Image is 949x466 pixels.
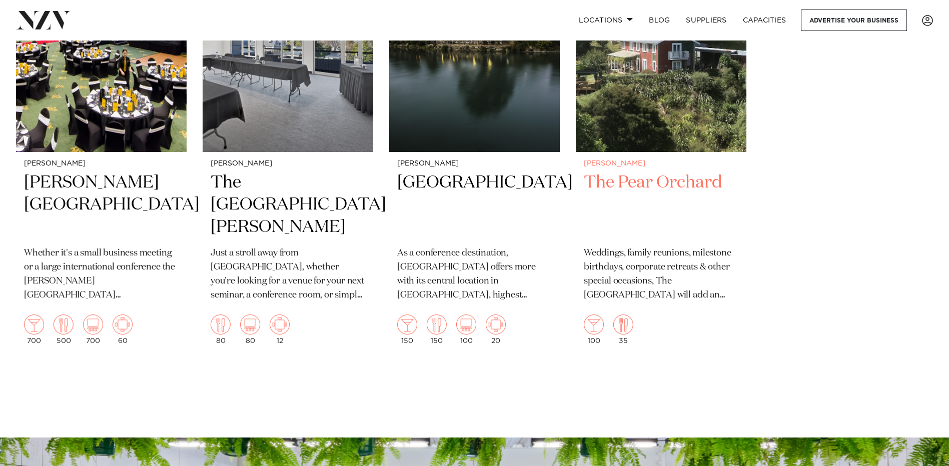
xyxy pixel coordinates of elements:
img: cocktail.png [584,314,604,334]
div: 150 [397,314,417,344]
div: 80 [211,314,231,344]
small: [PERSON_NAME] [211,160,365,167]
div: 60 [113,314,133,344]
img: theatre.png [456,314,476,334]
h2: [GEOGRAPHIC_DATA] [397,171,552,239]
a: BLOG [641,9,678,31]
a: Advertise your business [801,9,907,31]
img: dining.png [613,314,633,334]
img: meeting.png [113,314,133,334]
a: Capacities [735,9,794,31]
img: theatre.png [240,314,260,334]
div: 100 [456,314,476,344]
div: 80 [240,314,260,344]
div: 12 [270,314,290,344]
h2: The Pear Orchard [584,171,738,239]
h2: The [GEOGRAPHIC_DATA][PERSON_NAME] [211,171,365,239]
div: 20 [486,314,506,344]
img: cocktail.png [24,314,44,334]
p: Whether it's a small business meeting or a large international conference the [PERSON_NAME][GEOGR... [24,246,179,302]
div: 700 [24,314,44,344]
small: [PERSON_NAME] [397,160,552,167]
div: 35 [613,314,633,344]
img: dining.png [211,314,231,334]
div: 500 [54,314,74,344]
img: dining.png [54,314,74,334]
div: 150 [427,314,447,344]
p: Just a stroll away from [GEOGRAPHIC_DATA], whether you're looking for a venue for your next semin... [211,246,365,302]
img: meeting.png [486,314,506,334]
img: meeting.png [270,314,290,334]
img: theatre.png [83,314,103,334]
small: [PERSON_NAME] [584,160,738,167]
img: cocktail.png [397,314,417,334]
a: Locations [571,9,641,31]
p: As a conference destination, [GEOGRAPHIC_DATA] offers more with its central location in [GEOGRAPH... [397,246,552,302]
a: SUPPLIERS [678,9,734,31]
h2: [PERSON_NAME][GEOGRAPHIC_DATA] [24,171,179,239]
small: [PERSON_NAME] [24,160,179,167]
div: 100 [584,314,604,344]
p: Weddings, family reunions, milestone birthdays, corporate retreats & other special occasions, The... [584,246,738,302]
img: nzv-logo.png [16,11,71,29]
div: 700 [83,314,103,344]
img: dining.png [427,314,447,334]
